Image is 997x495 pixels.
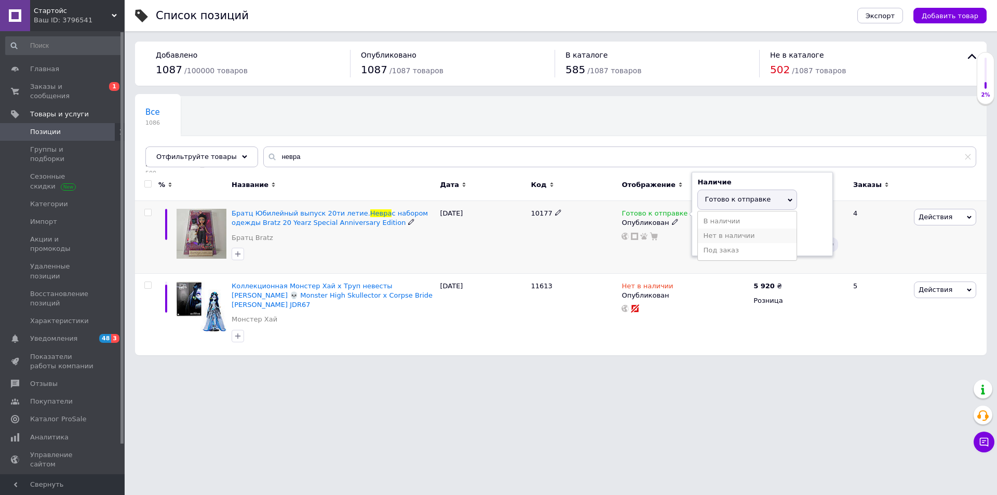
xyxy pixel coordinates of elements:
span: Отображение [622,180,675,190]
span: / 1087 товаров [389,66,443,75]
span: Главная [30,64,59,74]
span: / 100000 товаров [184,66,248,75]
span: 11613 [531,282,552,290]
div: 5 [847,273,911,355]
span: Уведомления [30,334,77,343]
div: 4 [847,201,911,274]
div: Розница [753,296,844,305]
span: 1087 [361,63,387,76]
span: Экспорт [866,12,895,20]
a: Коллекционная Монстер Хай x Труп невесты [PERSON_NAME] 💀 Monster High Skullector x Corpse Bride [... [232,282,433,309]
span: Нет в наличии [622,282,673,293]
span: Опубликовано [361,51,416,59]
span: Готово к отправке [622,209,688,220]
div: [DATE] [437,201,528,274]
span: Не в каталоге [770,51,824,59]
span: % [158,180,165,190]
span: Импорт [30,217,57,226]
span: / 1087 товаров [792,66,846,75]
span: Стартойс [34,6,112,16]
div: Список позиций [156,10,249,21]
b: 5 920 [753,282,775,290]
span: Позиции [30,127,61,137]
li: Под заказ [698,243,797,258]
span: Удаленные позиции [30,262,96,280]
span: Добавить товар [922,12,978,20]
span: Каталог ProSale [30,414,86,424]
a: Монстер Хай [232,315,277,324]
div: Опубликован [622,291,748,300]
span: Категории [30,199,68,209]
button: Экспорт [857,8,903,23]
span: Братц Юбилейный выпуск 20ти летие. [232,209,370,217]
input: Поиск [5,36,123,55]
span: 1087 [156,63,182,76]
span: Характеристики [30,316,89,326]
div: [DATE] [437,273,528,355]
div: Не показываются в Каталоге ProSale [135,136,307,176]
span: Заказы [853,180,882,190]
span: Действия [919,213,952,221]
span: 1 [109,82,119,91]
span: Все [145,108,160,117]
span: Аналитика [30,433,69,442]
span: Показатели работы компании [30,352,96,371]
span: Название [232,180,268,190]
span: Добавлено [156,51,197,59]
span: В каталоге [565,51,608,59]
span: Готово к отправке [705,195,771,203]
span: Дата [440,180,459,190]
span: Отфильтруйте товары [156,153,237,160]
li: Нет в наличии [698,229,797,243]
span: Управление сайтом [30,450,96,469]
input: Поиск по названию позиции, артикулу и поисковым запросам [263,146,976,167]
span: 502 [770,63,790,76]
span: Отзывы [30,379,58,389]
div: ₴ [753,282,782,291]
button: Чат с покупателем [974,432,994,452]
span: Восстановление позиций [30,289,96,308]
span: Код [531,180,546,190]
span: 3 [111,334,119,343]
span: Товары и услуги [30,110,89,119]
img: Коллекционная Монстер Хай x Труп невесты Эмили 💀 Monster High Skullector x Corpse Bride Emily JDR67 [177,282,226,331]
span: 585 [565,63,585,76]
span: Не показываются в [GEOGRAPHIC_DATA]... [145,147,235,167]
a: Братц Юбилейный выпуск 20ти летие.Неврас набором одежды Bratz 20 Yearz Special Anniversary Edition [232,209,428,226]
span: Действия [919,286,952,293]
span: 500 [145,169,286,177]
span: Группы и подборки [30,145,96,164]
span: Сезонные скидки [30,172,96,191]
li: В наличии [698,214,797,229]
span: / 1087 товаров [587,66,641,75]
span: Невра [370,209,392,217]
img: Братц Юбилейный выпуск 20ти летие. Невра с набором одежды Bratz 20 Yearz Special Anniversary Edition [177,209,226,259]
span: Акции и промокоды [30,235,96,253]
a: Братц Bratz [232,233,273,243]
div: Ваш ID: 3796541 [34,16,125,25]
div: Наличие [697,178,827,187]
span: 10177 [531,209,552,217]
div: 2% [977,91,994,99]
span: 48 [99,334,111,343]
span: Заказы и сообщения [30,82,96,101]
span: 11.92%, 500.64 ₴ [768,240,834,249]
div: Опубликован [622,218,748,228]
button: Добавить товар [913,8,987,23]
span: 1086 [145,119,160,127]
span: Покупатели [30,397,73,406]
